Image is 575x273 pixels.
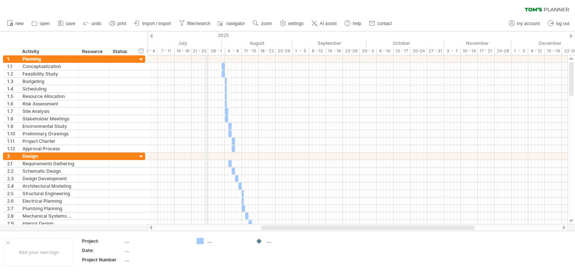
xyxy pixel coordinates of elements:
div: Interior Design [22,220,74,227]
a: undo [81,19,104,28]
div: 1.11 [7,138,18,145]
div: Design [22,153,74,160]
div: Activity [22,48,74,55]
div: 1.10 [7,130,18,137]
a: contact [367,19,394,28]
span: undo [91,21,101,26]
div: Plumbing Planning [22,205,74,212]
div: 24-28 [495,47,511,55]
div: 7 - 11 [158,47,174,55]
span: zoom [261,21,272,26]
div: 2.6 [7,197,18,205]
div: .... [207,238,248,244]
div: 2.5 [7,190,18,197]
div: 8 - 12 [528,47,545,55]
a: AI assist [310,19,339,28]
span: log out [556,21,569,26]
div: 1.6 [7,100,18,107]
span: filter/search [187,21,210,26]
div: September 2025 [292,39,366,47]
div: 1.1 [7,63,18,70]
span: navigator [226,21,245,26]
a: zoom [251,19,274,28]
span: new [15,21,24,26]
a: help [343,19,363,28]
a: new [5,19,26,28]
div: Mechanical Systems Design [22,212,74,220]
div: Feasibility Study [22,70,74,77]
div: 18 - 22 [259,47,276,55]
div: 2 [7,153,18,160]
div: 1.2 [7,70,18,77]
span: import / export [142,21,171,26]
div: Status [113,48,129,55]
div: .... [125,247,188,254]
div: 4 - 8 [225,47,242,55]
div: 2.3 [7,175,18,182]
div: 11 - 15 [242,47,259,55]
span: AI assist [320,21,337,26]
div: Preliminary Drawings [22,130,74,137]
div: Budgeting [22,78,74,85]
div: 2.4 [7,182,18,190]
div: 2.9 [7,220,18,227]
a: import / export [132,19,173,28]
div: 1 - 5 [511,47,528,55]
div: Add your own logo [4,238,74,266]
div: Project: [82,238,123,244]
div: 14 - 18 [174,47,191,55]
div: .... [125,238,188,244]
div: 28 - 1 [208,47,225,55]
div: 1.3 [7,78,18,85]
div: 2.7 [7,205,18,212]
div: 1 [7,55,18,62]
div: 1.5 [7,93,18,100]
a: filter/search [177,19,213,28]
div: 17 - 21 [478,47,495,55]
div: 22-26 [343,47,360,55]
div: Requirements Gathering [22,160,74,167]
div: August 2025 [222,39,292,47]
div: Environmental Study [22,123,74,130]
div: Stakeholder Meetings [22,115,74,122]
div: Scheduling [22,85,74,92]
div: November 2025 [444,39,511,47]
div: 25-29 [276,47,292,55]
a: settings [278,19,306,28]
a: open [30,19,52,28]
div: Design Development [22,175,74,182]
div: 29 - 3 [360,47,377,55]
div: 1.7 [7,108,18,115]
div: 2.1 [7,160,18,167]
div: Schematic Design [22,168,74,175]
div: Planning [22,55,74,62]
div: Architectural Modeling [22,182,74,190]
div: July 2025 [144,39,222,47]
div: 30 - 4 [141,47,158,55]
div: Approval Process [22,145,74,152]
a: log out [546,19,572,28]
div: 20-24 [410,47,427,55]
a: navigator [216,19,247,28]
div: 15 - 19 [545,47,562,55]
div: Conceptualization [22,63,74,70]
div: Project Number [82,257,123,263]
div: October 2025 [366,39,444,47]
span: save [66,21,75,26]
div: 6 - 10 [377,47,393,55]
div: Project Charter [22,138,74,145]
div: 8 - 12 [309,47,326,55]
div: Electrical Planning [22,197,74,205]
div: 2.2 [7,168,18,175]
div: 15 - 19 [326,47,343,55]
div: 1.9 [7,123,18,130]
div: Structural Engineering [22,190,74,197]
div: 1.4 [7,85,18,92]
div: 1.8 [7,115,18,122]
div: 27 - 31 [427,47,444,55]
div: Resource [82,48,105,55]
a: my account [507,19,542,28]
div: 2.8 [7,212,18,220]
div: 1.12 [7,145,18,152]
div: .... [267,238,307,244]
